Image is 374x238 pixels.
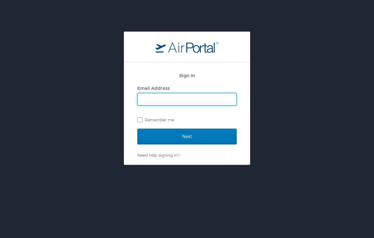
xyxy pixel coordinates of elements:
[137,129,237,144] input: Next
[156,41,218,53] img: logo
[137,115,237,125] label: Remember me
[137,72,237,79] h2: Sign In
[137,85,170,91] label: Email Address
[137,153,179,158] a: Need help signing in?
